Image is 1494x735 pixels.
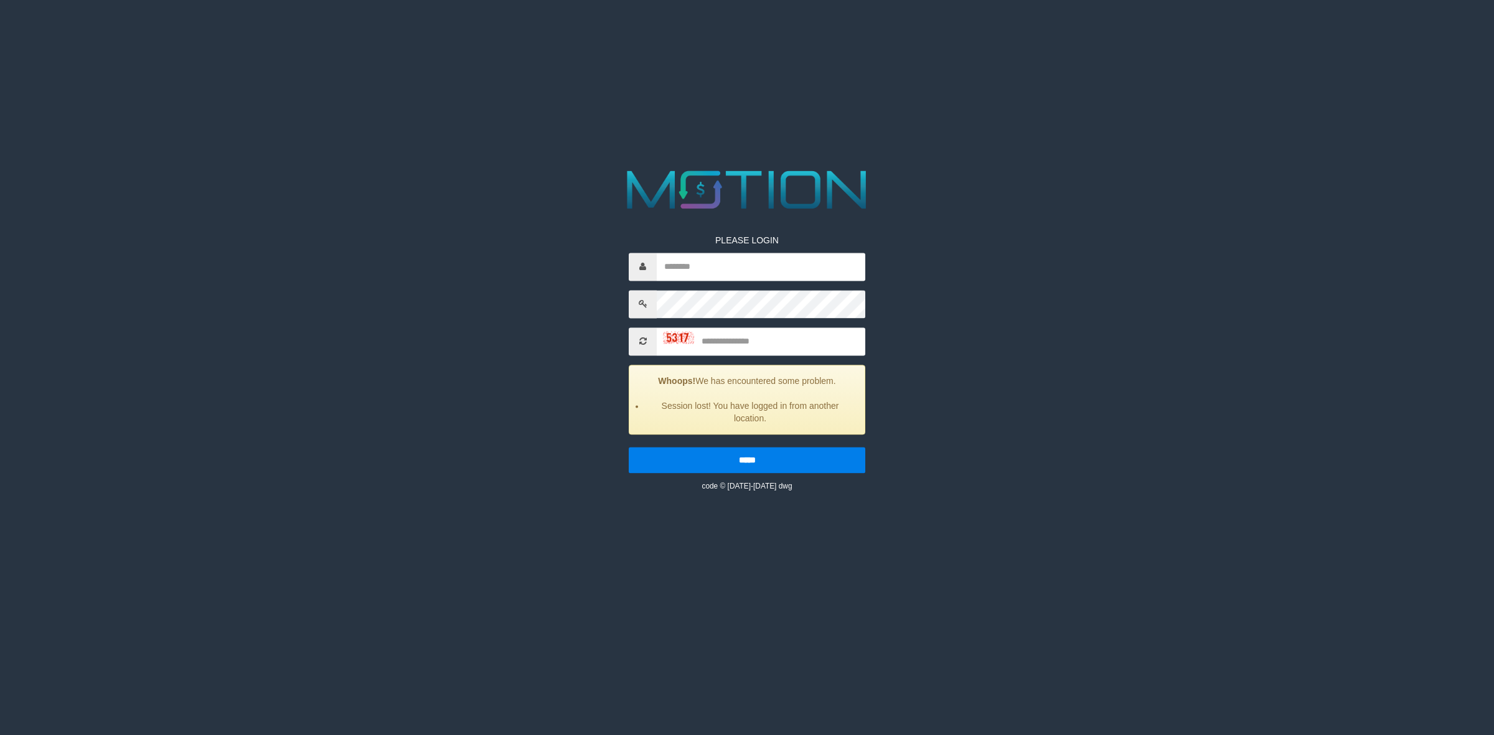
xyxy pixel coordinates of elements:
div: We has encountered some problem. [629,365,865,434]
p: PLEASE LOGIN [629,234,865,246]
li: Session lost! You have logged in from another location. [645,400,855,424]
strong: Whoops! [658,376,695,386]
small: code © [DATE]-[DATE] dwg [702,482,792,490]
img: MOTION_logo.png [616,164,878,215]
img: captcha [663,331,694,344]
